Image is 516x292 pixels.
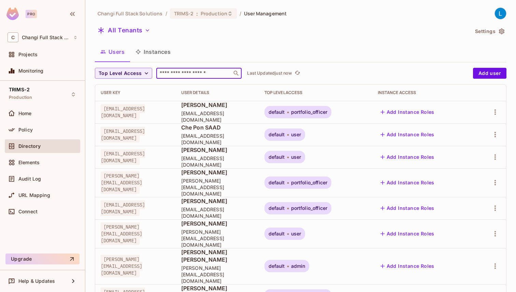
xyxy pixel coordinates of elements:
[378,107,437,118] button: Add Instance Roles
[95,25,153,36] button: All Tenants
[472,26,506,37] button: Settings
[378,152,437,163] button: Add Instance Roles
[6,7,19,20] img: SReyMgAAAABJRU5ErkJggg==
[378,203,437,214] button: Add Instance Roles
[291,132,301,137] span: user
[18,127,33,133] span: Policy
[201,10,227,17] span: Production
[292,69,301,77] span: Click to refresh data
[269,231,285,236] span: default
[101,149,145,165] span: [EMAIL_ADDRESS][DOMAIN_NAME]
[166,10,167,17] li: /
[181,124,254,131] span: Che Pon SAAD
[101,104,145,120] span: [EMAIL_ADDRESS][DOMAIN_NAME]
[378,129,437,140] button: Add Instance Roles
[181,169,254,176] span: [PERSON_NAME]
[9,87,30,92] span: TRIMS-2
[291,154,301,160] span: user
[101,90,170,95] div: User Key
[26,10,37,18] div: Pro
[95,68,152,79] button: Top Level Access
[18,52,38,57] span: Projects
[18,209,38,214] span: Connect
[378,261,437,272] button: Add Instance Roles
[101,171,142,194] span: [PERSON_NAME][EMAIL_ADDRESS][DOMAIN_NAME]
[181,110,254,123] span: [EMAIL_ADDRESS][DOMAIN_NAME]
[18,176,41,182] span: Audit Log
[181,178,254,197] span: [PERSON_NAME][EMAIL_ADDRESS][DOMAIN_NAME]
[18,111,32,116] span: Home
[22,35,70,40] span: Workspace: Changi Full Stack Solutions
[181,248,254,263] span: [PERSON_NAME] [PERSON_NAME]
[181,133,254,145] span: [EMAIL_ADDRESS][DOMAIN_NAME]
[269,205,285,211] span: default
[18,143,41,149] span: Directory
[181,155,254,168] span: [EMAIL_ADDRESS][DOMAIN_NAME]
[473,68,506,79] button: Add user
[181,229,254,248] span: [PERSON_NAME][EMAIL_ADDRESS][DOMAIN_NAME]
[196,11,198,16] span: :
[240,10,241,17] li: /
[244,10,287,17] span: User Management
[95,43,130,60] button: Users
[291,180,328,185] span: portfolio_officer
[269,132,285,137] span: default
[18,193,50,198] span: URL Mapping
[181,101,254,109] span: [PERSON_NAME]
[101,127,145,142] span: [EMAIL_ADDRESS][DOMAIN_NAME]
[291,109,328,115] span: portfolio_officer
[495,8,506,19] img: Le Shan Work
[18,68,44,74] span: Monitoring
[181,285,254,292] span: [PERSON_NAME]
[99,69,142,78] span: Top Level Access
[291,263,305,269] span: admin
[98,10,163,17] span: the active workspace
[18,278,55,284] span: Help & Updates
[269,180,285,185] span: default
[247,71,292,76] p: Last Updated just now
[181,220,254,227] span: [PERSON_NAME]
[5,253,80,264] button: Upgrade
[269,109,285,115] span: default
[181,90,254,95] div: User Details
[295,70,300,77] span: refresh
[378,90,469,95] div: Instance Access
[264,90,367,95] div: Top Level Access
[293,69,301,77] button: refresh
[291,205,328,211] span: portfolio_officer
[101,255,142,277] span: [PERSON_NAME][EMAIL_ADDRESS][DOMAIN_NAME]
[174,10,193,17] span: TRIMS-2
[9,95,32,100] span: Production
[378,228,437,239] button: Add Instance Roles
[181,206,254,219] span: [EMAIL_ADDRESS][DOMAIN_NAME]
[101,200,145,216] span: [EMAIL_ADDRESS][DOMAIN_NAME]
[8,32,18,42] span: C
[101,222,142,245] span: [PERSON_NAME][EMAIL_ADDRESS][DOMAIN_NAME]
[181,197,254,205] span: [PERSON_NAME]
[378,177,437,188] button: Add Instance Roles
[291,231,301,236] span: user
[181,265,254,284] span: [PERSON_NAME][EMAIL_ADDRESS][DOMAIN_NAME]
[18,160,40,165] span: Elements
[130,43,176,60] button: Instances
[269,263,285,269] span: default
[181,146,254,154] span: [PERSON_NAME]
[269,154,285,160] span: default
